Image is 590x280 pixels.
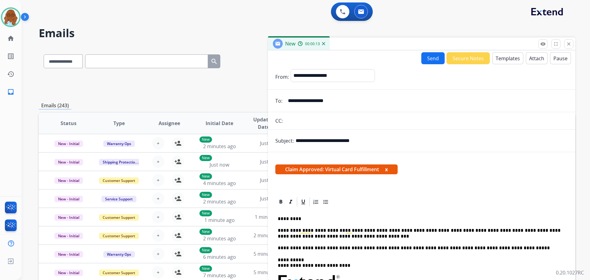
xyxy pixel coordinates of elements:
[203,254,236,260] span: 6 minutes ago
[199,136,212,143] p: New
[526,52,548,64] button: Attach
[286,197,295,207] div: Italic
[174,232,182,239] mat-icon: person_add
[174,269,182,276] mat-icon: person_add
[199,266,212,272] p: New
[152,137,164,149] button: +
[203,272,236,279] span: 7 minutes ago
[540,41,546,47] mat-icon: remove_red_eye
[157,213,159,221] span: +
[275,97,282,105] p: To:
[152,229,164,242] button: +
[157,250,159,258] span: +
[103,251,135,258] span: Warranty Ops
[250,116,278,131] span: Updated Date
[254,232,286,239] span: 2 minutes ago
[99,270,139,276] span: Customer Support
[7,35,14,42] mat-icon: home
[157,269,159,276] span: +
[157,176,159,184] span: +
[7,53,14,60] mat-icon: list_alt
[152,192,164,205] button: +
[203,198,236,205] span: 2 minutes ago
[275,117,283,124] p: CC:
[159,120,180,127] span: Assignee
[275,137,294,144] p: Subject:
[174,213,182,221] mat-icon: person_add
[113,120,125,127] span: Type
[103,140,135,147] span: Warranty Ops
[152,211,164,223] button: +
[199,247,212,253] p: New
[199,155,212,161] p: New
[199,210,212,216] p: New
[446,52,490,64] button: Secure Notes
[174,195,182,202] mat-icon: person_add
[152,248,164,260] button: +
[276,197,285,207] div: Bold
[199,173,212,179] p: New
[206,120,233,127] span: Initial Date
[54,177,83,184] span: New - Initial
[550,52,571,64] button: Pause
[54,159,83,165] span: New - Initial
[260,195,280,202] span: Just now
[54,214,83,221] span: New - Initial
[305,41,320,46] span: 00:00:13
[39,27,575,39] h2: Emails
[321,197,330,207] div: Bullet List
[174,250,182,258] mat-icon: person_add
[99,177,139,184] span: Customer Support
[174,176,182,184] mat-icon: person_add
[203,143,236,150] span: 2 minutes ago
[54,140,83,147] span: New - Initial
[2,9,19,26] img: avatar
[260,158,280,165] span: Just now
[54,196,83,202] span: New - Initial
[99,159,141,165] span: Shipping Protection
[199,192,212,198] p: New
[101,196,136,202] span: Service Support
[152,156,164,168] button: +
[203,235,236,242] span: 2 minutes ago
[299,197,308,207] div: Underline
[556,269,584,276] p: 0.20.1027RC
[54,233,83,239] span: New - Initial
[203,180,236,187] span: 4 minutes ago
[157,158,159,165] span: +
[421,52,445,64] button: Send
[260,177,280,183] span: Just now
[99,214,139,221] span: Customer Support
[174,140,182,147] mat-icon: person_add
[255,214,285,220] span: 1 minute ago
[61,120,77,127] span: Status
[210,58,218,65] mat-icon: search
[285,40,295,47] span: New
[492,52,523,64] button: Templates
[157,232,159,239] span: +
[553,41,559,47] mat-icon: fullscreen
[157,195,159,202] span: +
[174,158,182,165] mat-icon: person_add
[99,233,139,239] span: Customer Support
[210,161,229,168] span: Just now
[275,73,289,81] p: From:
[254,269,286,276] span: 5 minutes ago
[152,266,164,278] button: +
[199,229,212,235] p: New
[311,197,321,207] div: Ordered List
[204,217,235,223] span: 1 minute ago
[260,140,280,147] span: Just now
[385,166,388,173] button: x
[566,41,572,47] mat-icon: close
[7,88,14,96] mat-icon: inbox
[7,70,14,78] mat-icon: history
[152,174,164,186] button: +
[254,250,286,257] span: 5 minutes ago
[157,140,159,147] span: +
[54,251,83,258] span: New - Initial
[54,270,83,276] span: New - Initial
[39,102,71,109] p: Emails (243)
[275,164,398,174] span: Claim Approved: Virtual Card Fulfillment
